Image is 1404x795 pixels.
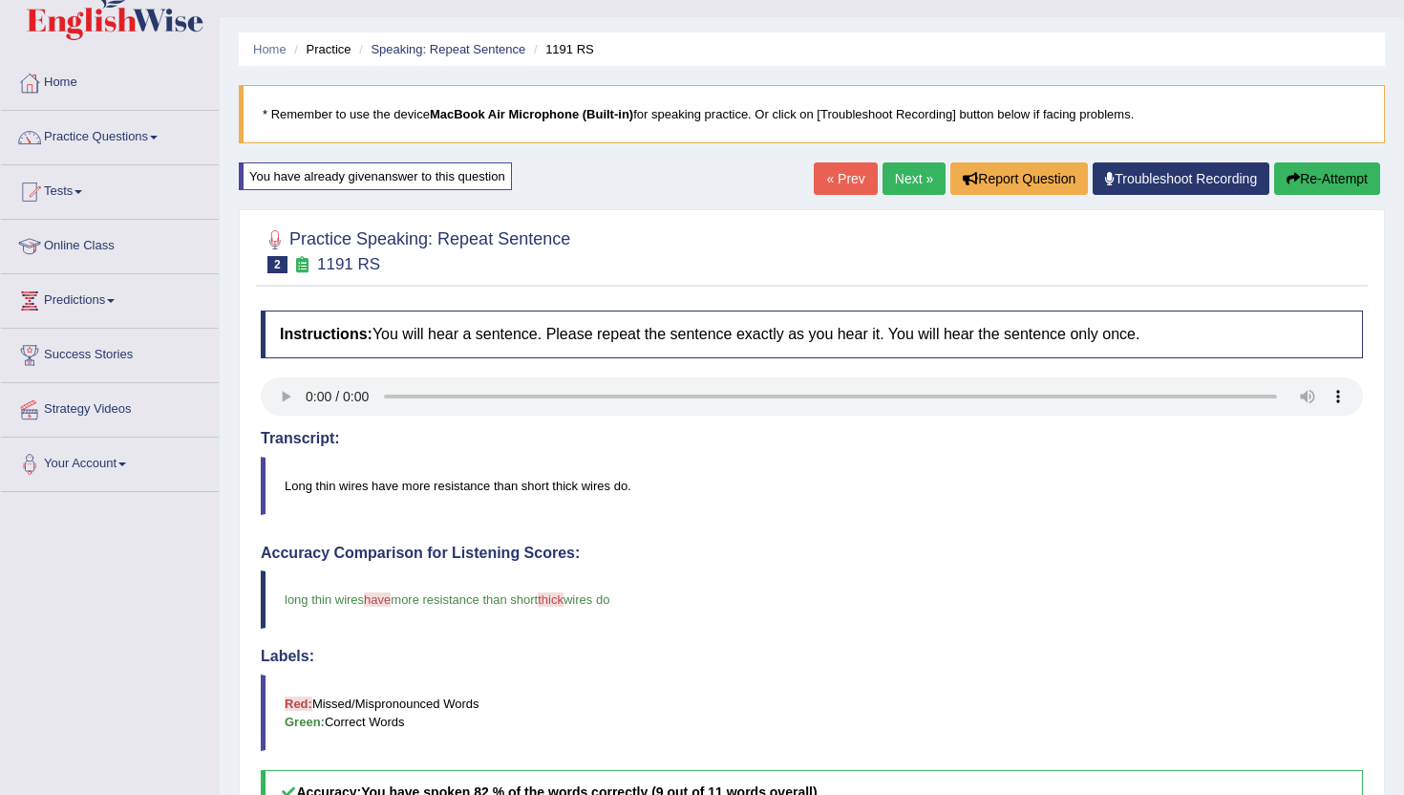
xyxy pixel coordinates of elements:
div: You have already given answer to this question [239,162,512,190]
a: Success Stories [1,329,219,376]
h4: Transcript: [261,430,1363,447]
blockquote: * Remember to use the device for speaking practice. Or click on [Troubleshoot Recording] button b... [239,85,1385,143]
button: Re-Attempt [1274,162,1380,195]
b: Green: [285,715,325,729]
h2: Practice Speaking: Repeat Sentence [261,226,570,273]
a: Home [253,42,287,56]
small: 1191 RS [317,255,380,273]
a: Tests [1,165,219,213]
b: MacBook Air Microphone (Built-in) [430,107,633,121]
span: thick [538,592,564,607]
span: wires do [564,592,609,607]
a: Online Class [1,220,219,268]
span: more resistance than short [391,592,538,607]
a: « Prev [814,162,877,195]
a: Strategy Videos [1,383,219,431]
a: Predictions [1,274,219,322]
small: Exam occurring question [292,256,312,274]
li: 1191 RS [529,40,594,58]
b: Red: [285,697,312,711]
blockquote: Missed/Mispronounced Words Correct Words [261,675,1363,751]
a: Home [1,56,219,104]
a: Troubleshoot Recording [1093,162,1269,195]
a: Your Account [1,438,219,485]
button: Report Question [950,162,1088,195]
span: have [364,592,391,607]
a: Next » [883,162,946,195]
a: Practice Questions [1,111,219,159]
b: Instructions: [280,326,372,342]
h4: Labels: [261,648,1363,665]
span: long thin wires [285,592,364,607]
a: Speaking: Repeat Sentence [371,42,525,56]
span: 2 [267,256,287,273]
blockquote: Long thin wires have more resistance than short thick wires do. [261,457,1363,515]
h4: Accuracy Comparison for Listening Scores: [261,545,1363,562]
h4: You will hear a sentence. Please repeat the sentence exactly as you hear it. You will hear the se... [261,311,1363,358]
li: Practice [289,40,351,58]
